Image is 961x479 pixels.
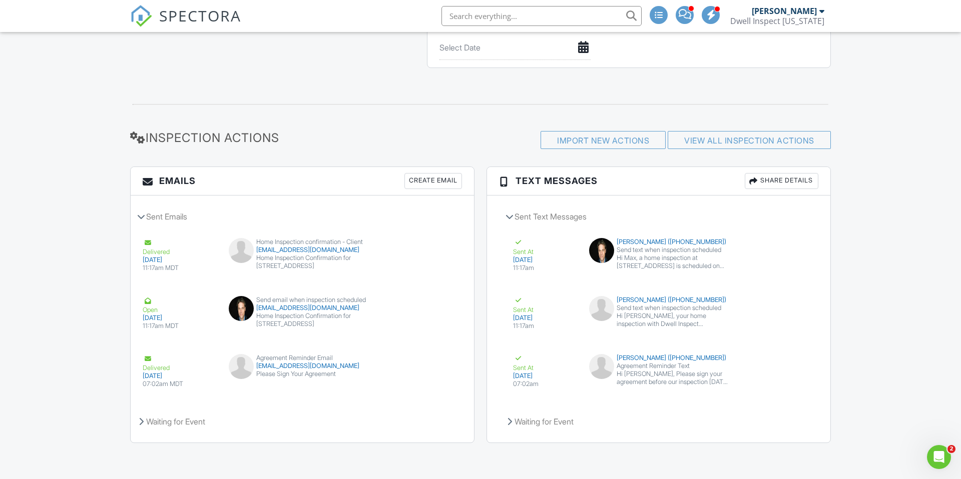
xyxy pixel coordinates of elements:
[589,354,729,362] div: [PERSON_NAME] ([PHONE_NUMBER])
[143,238,217,256] div: Delivered
[513,264,577,272] div: 11:17am
[513,372,577,380] div: [DATE]
[589,354,614,379] img: default-user-f0147aede5fd5fa78ca7ade42f37bd4542148d508eef1c3d3ea960f66861d68b.jpg
[229,246,376,254] div: [EMAIL_ADDRESS][DOMAIN_NAME]
[947,445,955,453] span: 2
[229,354,254,379] img: default-user-f0147aede5fd5fa78ca7ade42f37bd4542148d508eef1c3d3ea960f66861d68b.jpg
[143,354,217,372] div: Delivered
[229,296,376,304] div: Send email when inspection scheduled
[499,203,818,230] div: Sent Text Messages
[229,304,376,312] div: [EMAIL_ADDRESS][DOMAIN_NAME]
[441,6,642,26] input: Search everything...
[541,131,666,149] div: Import New Actions
[143,322,217,330] div: 11:17am MDT
[143,380,217,388] div: 07:02am MDT
[589,296,729,304] div: [PERSON_NAME] ([PHONE_NUMBER])
[404,173,462,189] div: Create Email
[143,256,217,264] div: [DATE]
[439,35,590,60] input: Select Date
[513,322,577,330] div: 11:17am
[513,238,577,256] div: Sent At
[513,296,577,314] div: Sent At
[131,408,474,435] div: Waiting for Event
[143,264,217,272] div: 11:17am MDT
[589,238,729,246] div: [PERSON_NAME] ([PHONE_NUMBER])
[513,354,577,372] div: Sent At
[130,13,241,34] a: SPECTORA
[229,296,254,321] img: jpeg
[513,256,577,264] div: [DATE]
[130,5,152,27] img: The Best Home Inspection Software - Spectora
[513,380,577,388] div: 07:02am
[229,370,376,378] div: Please Sign Your Agreement
[684,135,814,145] a: View All Inspection Actions
[752,6,817,16] div: [PERSON_NAME]
[229,238,376,246] div: Home Inspection confirmation - Client
[589,246,729,254] div: Send text when inspection scheduled
[131,203,474,230] div: Sent Emails
[499,408,818,435] div: Waiting for Event
[730,16,824,26] div: Dwell Inspect Idaho
[745,173,818,189] div: Share Details
[589,296,614,321] img: default-user-f0147aede5fd5fa78ca7ade42f37bd4542148d508eef1c3d3ea960f66861d68b.jpg
[229,312,376,328] div: Home Inspection Confirmation for [STREET_ADDRESS]
[589,304,729,312] div: Send text when inspection scheduled
[513,314,577,322] div: [DATE]
[131,167,474,195] h3: Emails
[143,296,217,314] div: Open
[130,131,356,144] h3: Inspection Actions
[927,445,951,469] iframe: Intercom live chat
[229,354,376,362] div: Agreement Reminder Email
[617,254,729,270] div: Hi Max, a home inspection at [STREET_ADDRESS] is scheduled on [DATE] 8:00 am. Thank you, and plea...
[143,372,217,380] div: [DATE]
[143,314,217,322] div: [DATE]
[229,238,254,263] img: default-user-f0147aede5fd5fa78ca7ade42f37bd4542148d508eef1c3d3ea960f66861d68b.jpg
[617,312,729,328] div: Hi [PERSON_NAME], your home inspection with Dwell Inspect [US_STATE] at [STREET_ADDRESS] is sched...
[159,5,241,26] span: SPECTORA
[229,254,376,270] div: Home Inspection Confirmation for [STREET_ADDRESS]
[617,370,729,386] div: Hi [PERSON_NAME], Please sign your agreement before our inspection [DATE] - [URL][DOMAIN_NAME] [P...
[589,362,729,370] div: Agreement Reminder Text
[229,362,376,370] div: [EMAIL_ADDRESS][DOMAIN_NAME]
[487,167,830,195] h3: Text Messages
[589,238,614,263] img: jpeg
